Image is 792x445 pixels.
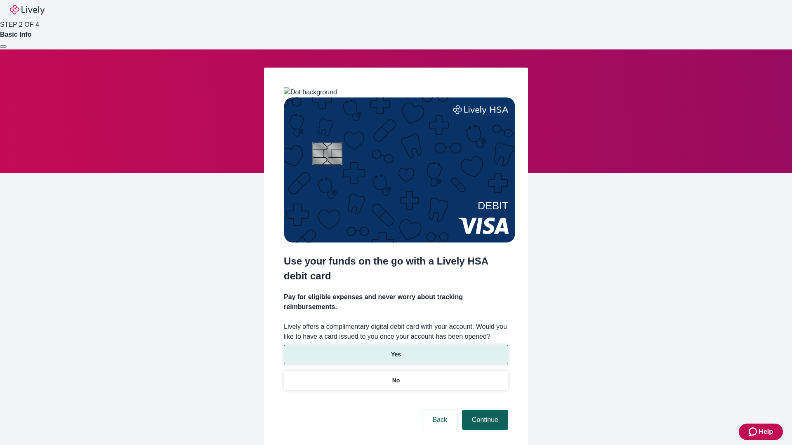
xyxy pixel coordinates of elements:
[284,97,515,243] img: Debit card
[284,87,337,97] img: Dot background
[284,371,508,390] button: No
[284,254,508,283] h2: Use your funds on the go with a Lively HSA debit card
[284,292,508,312] h4: Pay for eligible expenses and never worry about tracking reimbursements.
[739,424,783,440] button: Zendesk support iconHelp
[10,5,45,15] img: Lively
[284,322,508,342] label: Lively offers a complimentary digital debit card with your account. Would you like to have a card...
[391,350,401,359] p: Yes
[392,376,400,385] p: No
[749,427,759,437] svg: Zendesk support icon
[759,427,773,437] span: Help
[284,345,508,364] button: Yes
[462,410,508,430] button: Continue
[422,410,457,430] button: Back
